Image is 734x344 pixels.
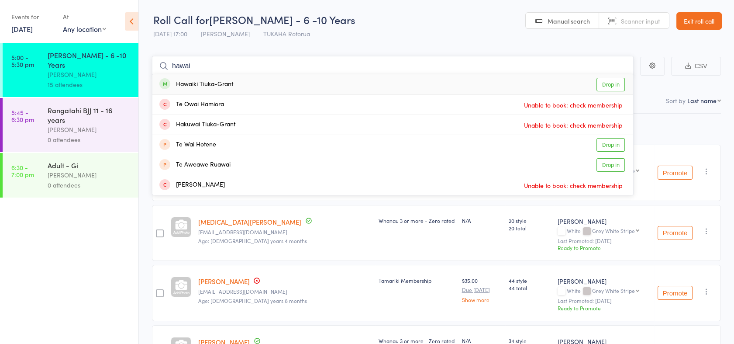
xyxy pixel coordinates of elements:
[621,17,660,25] span: Scanner input
[201,29,250,38] span: [PERSON_NAME]
[509,277,551,284] span: 44 style
[462,297,502,302] a: Show more
[658,166,693,180] button: Promote
[596,158,625,172] a: Drop in
[11,24,33,34] a: [DATE]
[379,277,455,284] div: Tamariki Membership
[48,170,131,180] div: [PERSON_NAME]
[676,12,722,30] a: Exit roll call
[558,238,651,244] small: Last Promoted: [DATE]
[462,287,502,293] small: Due [DATE]
[159,140,216,150] div: Te Wai Hotene
[592,288,635,293] div: Grey White Stripe
[558,304,651,312] div: Ready to Promote
[11,54,34,68] time: 5:00 - 5:30 pm
[11,164,34,178] time: 6:30 - 7:00 pm
[209,12,355,27] span: [PERSON_NAME] - 6 -10 Years
[3,153,138,198] a: 6:30 -7:00 pmAdult - Gi[PERSON_NAME]0 attendees
[592,167,635,173] div: Grey White Stripe
[198,288,372,295] small: arkenny88@gmail.com
[48,135,131,145] div: 0 attendees
[558,244,651,251] div: Ready to Promote
[509,224,551,232] span: 20 total
[687,96,717,105] div: Last name
[198,229,372,235] small: ccairnskeliher@gmail.com
[3,98,138,152] a: 5:45 -6:30 pmRangatahi BJJ 11 - 16 years[PERSON_NAME]0 attendees
[558,277,651,285] div: [PERSON_NAME]
[198,237,307,244] span: Age: [DEMOGRAPHIC_DATA] years 4 months
[48,125,131,135] div: [PERSON_NAME]
[48,105,131,125] div: Rangatahi BJJ 11 - 16 years
[159,120,235,130] div: Hakuwai Tiuka-Grant
[48,69,131,80] div: [PERSON_NAME]
[153,12,209,27] span: Roll Call for
[596,138,625,152] a: Drop in
[48,50,131,69] div: [PERSON_NAME] - 6 -10 Years
[548,17,590,25] span: Manual search
[3,43,138,97] a: 5:00 -5:30 pm[PERSON_NAME] - 6 -10 Years[PERSON_NAME]15 attendees
[48,180,131,190] div: 0 attendees
[263,29,310,38] span: TUKAHA Rotorua
[11,10,54,24] div: Events for
[159,100,224,110] div: Te Owai Hamiora
[522,98,625,111] span: Unable to book: check membership
[592,228,635,233] div: Grey White Stripe
[509,217,551,224] span: 20 style
[11,109,34,123] time: 5:45 - 6:30 pm
[658,286,693,300] button: Promote
[666,96,686,105] label: Sort by
[462,277,502,302] div: $35.00
[159,80,233,90] div: Hawaiki Tiuka-Grant
[63,10,106,24] div: At
[198,217,301,226] a: [MEDICAL_DATA][PERSON_NAME]
[522,118,625,132] span: Unable to book: check membership
[596,78,625,91] a: Drop in
[558,298,651,304] small: Last Promoted: [DATE]
[522,179,625,192] span: Unable to book: check membership
[509,284,551,292] span: 44 total
[159,160,231,170] div: Te Aweawe Ruawai
[671,57,721,76] button: CSV
[658,226,693,240] button: Promote
[153,29,187,38] span: [DATE] 17:00
[159,180,225,190] div: [PERSON_NAME]
[558,217,651,226] div: [PERSON_NAME]
[152,56,634,76] input: Search by name
[558,288,651,295] div: White
[198,297,307,304] span: Age: [DEMOGRAPHIC_DATA] years 8 months
[379,217,455,224] div: Whanau 3 or more - Zero rated
[198,277,250,286] a: [PERSON_NAME]
[48,80,131,90] div: 15 attendees
[63,24,106,34] div: Any location
[48,160,131,170] div: Adult - Gi
[558,228,651,235] div: White
[462,217,502,224] div: N/A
